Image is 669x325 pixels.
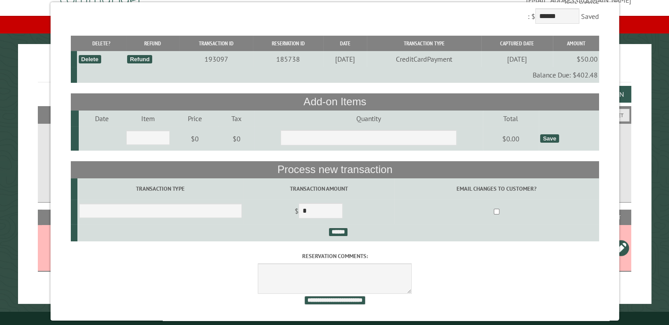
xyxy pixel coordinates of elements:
[179,36,252,51] th: Transaction ID
[124,111,171,126] td: Item
[127,55,152,63] div: Refund
[70,252,599,260] label: Reservation comments:
[42,210,173,225] th: Site
[171,126,218,151] td: $0
[581,12,599,21] span: Saved
[366,36,480,51] th: Transaction Type
[323,51,366,67] td: [DATE]
[171,111,218,126] td: Price
[395,185,597,193] label: Email changes to customer?
[253,51,323,67] td: 185738
[254,111,482,126] td: Quantity
[78,55,101,63] div: Delete
[70,161,599,178] th: Process new transaction
[552,36,599,51] th: Amount
[253,36,323,51] th: Reservation ID
[38,58,631,82] h1: Reservations
[552,51,599,67] td: $50.00
[77,36,125,51] th: Delete?
[323,36,366,51] th: Date
[483,111,539,126] td: Total
[243,199,394,224] td: $
[38,106,631,123] h2: Filters
[70,93,599,110] th: Add-on Items
[218,126,255,151] td: $0
[179,51,252,67] td: 193097
[78,111,124,126] td: Date
[125,36,179,51] th: Refund
[483,126,539,151] td: $0.00
[245,185,392,193] label: Transaction Amount
[366,51,480,67] td: CreditCardPayment
[77,67,599,83] td: Balance Due: $402.48
[481,51,552,67] td: [DATE]
[285,315,384,321] small: © Campground Commander LLC. All rights reserved.
[218,111,255,126] td: Tax
[79,185,242,193] label: Transaction Type
[540,134,558,143] div: Save
[481,36,552,51] th: Captured Date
